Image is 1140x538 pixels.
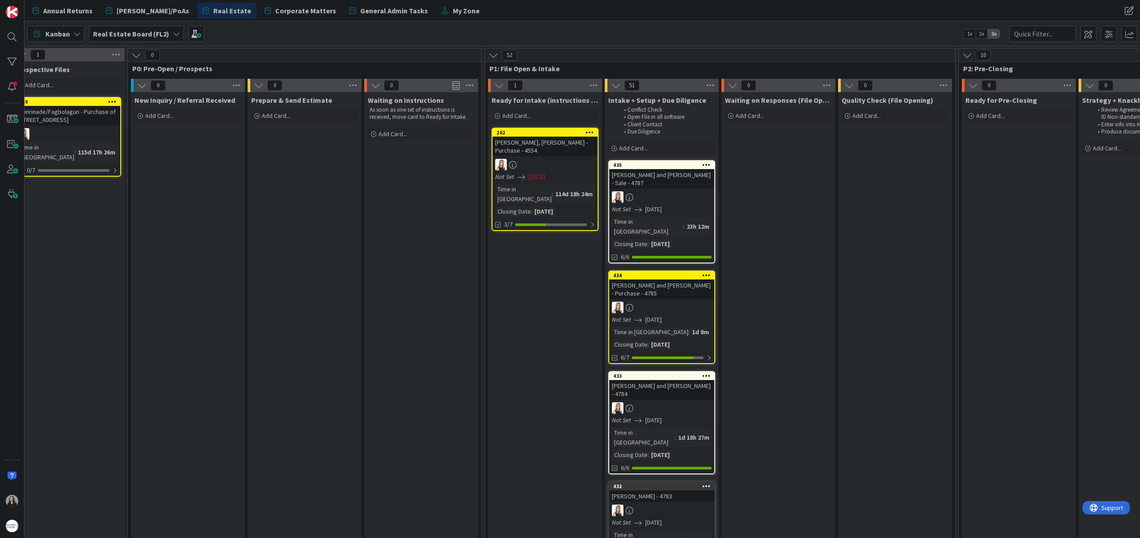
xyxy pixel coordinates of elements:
[495,173,514,181] i: Not Set
[619,144,647,152] span: Add Card...
[613,272,714,279] div: 434
[15,98,120,125] div: 259Akinrinade/Fagbolagun - Purchase of [STREET_ADDRESS]
[18,142,74,162] div: Time in [GEOGRAPHIC_DATA]
[690,327,711,337] div: 1d 8m
[645,205,662,214] span: [DATE]
[613,483,714,489] div: 432
[197,3,256,19] a: Real Estate
[609,482,714,502] div: 432[PERSON_NAME] - 4783
[688,327,690,337] span: :
[213,5,251,16] span: Real Estate
[676,433,712,442] div: 1d 18h 27m
[981,80,997,91] span: 0
[27,166,35,175] span: 0/7
[619,121,714,128] li: Client Contact
[609,302,714,313] div: DB
[976,50,991,61] span: 10
[25,81,53,89] span: Add Card...
[1009,26,1076,42] input: Quick Filter...
[453,5,480,16] span: My Zone
[436,3,485,19] a: My Zone
[275,5,336,16] span: Corporate Matters
[609,482,714,490] div: 432
[30,49,45,60] span: 1
[117,5,189,16] span: [PERSON_NAME]/PoAs
[612,505,623,516] img: DB
[741,80,756,91] span: 0
[267,80,282,91] span: 0
[647,450,649,460] span: :
[645,518,662,527] span: [DATE]
[76,147,118,157] div: 115d 17h 26m
[370,106,473,121] p: As soon as one set of instructions is received, move card to Ready for Intake.
[6,6,18,18] img: Visit kanbanzone.com
[675,433,676,442] span: :
[612,428,675,447] div: Time in [GEOGRAPHIC_DATA]
[612,217,683,236] div: Time in [GEOGRAPHIC_DATA]
[6,520,18,532] img: avatar
[619,128,714,135] li: Due Diligence
[251,96,332,105] span: Prepare & Send Estimate
[964,29,976,38] span: 1x
[612,340,647,349] div: Closing Date
[553,189,595,199] div: 114d 18h 24m
[531,206,532,216] span: :
[6,495,18,507] img: BC
[43,5,93,16] span: Annual Returns
[504,220,513,229] span: 3/7
[145,112,174,120] span: Add Card...
[965,96,1037,105] span: Ready for Pre-Closing
[621,463,629,473] span: 6/6
[492,96,598,105] span: Ready for Intake (instructions received)
[19,99,120,105] div: 259
[101,3,195,19] a: [PERSON_NAME]/PoAs
[612,450,647,460] div: Closing Date
[489,64,944,73] span: P1: File Open & Intake
[609,402,714,414] div: DB
[736,112,764,120] span: Add Card...
[27,3,98,19] a: Annual Returns
[619,106,714,113] li: Conflict Check
[612,327,688,337] div: Time in [GEOGRAPHIC_DATA]
[532,206,555,216] div: [DATE]
[609,161,714,189] div: 435[PERSON_NAME] and [PERSON_NAME] - Sale - 4787
[493,137,598,156] div: [PERSON_NAME], [PERSON_NAME] - Purchase - 4554
[621,252,629,262] span: 6/6
[612,416,631,424] i: Not Set
[683,222,684,231] span: :
[368,96,444,105] span: Waiting on Instructions
[645,315,662,324] span: [DATE]
[609,271,714,299] div: 434[PERSON_NAME] and [PERSON_NAME] - Purchase - 4785
[609,271,714,279] div: 434
[145,50,160,61] span: 0
[609,161,714,169] div: 435
[14,65,70,74] span: Prospective Files
[19,1,41,12] span: Support
[647,340,649,349] span: :
[621,353,629,362] span: 6/7
[609,169,714,189] div: [PERSON_NAME] and [PERSON_NAME] - Sale - 4787
[502,50,517,61] span: 52
[93,29,169,38] b: Real Estate Board (FL2)
[612,191,623,203] img: DB
[988,29,1000,38] span: 3x
[649,340,672,349] div: [DATE]
[624,80,639,91] span: 51
[493,129,598,156] div: 262[PERSON_NAME], [PERSON_NAME] - Purchase - 4554
[495,184,552,204] div: Time in [GEOGRAPHIC_DATA]
[613,373,714,379] div: 433
[609,279,714,299] div: [PERSON_NAME] and [PERSON_NAME] - Purchase - 4785
[649,450,672,460] div: [DATE]
[852,112,881,120] span: Add Card...
[151,80,166,91] span: 0
[613,162,714,168] div: 435
[134,96,235,105] span: New Inquiry / Referral Received
[502,112,531,120] span: Add Card...
[15,128,120,140] div: DB
[619,113,714,121] li: Open File in all software
[344,3,433,19] a: General Admin Tasks
[608,96,706,105] span: Intake + Setup + Due Diligence
[976,112,1005,120] span: Add Card...
[609,191,714,203] div: DB
[612,302,623,313] img: DB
